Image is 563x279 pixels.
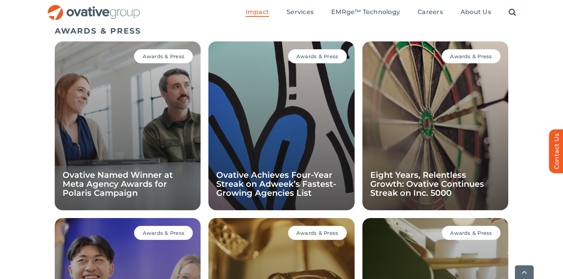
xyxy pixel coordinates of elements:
[461,8,491,16] span: About Us
[370,170,484,198] a: Eight Years, Relentless Growth: Ovative Continues Streak on Inc. 5000
[331,8,400,16] span: EMRge™ Technology
[418,8,443,17] a: Careers
[287,8,314,16] span: Services
[246,8,269,16] span: Impact
[55,26,508,36] h5: AWARDS & PRESS
[461,8,491,17] a: About Us
[246,8,269,17] a: Impact
[47,4,141,11] a: OG_Full_horizontal_RGB
[287,8,314,17] a: Services
[63,170,173,198] a: Ovative Named Winner at Meta Agency Awards for Polaris Campaign
[418,8,443,16] span: Careers
[216,170,336,198] a: Ovative Achieves Four-Year Streak on Adweek’s Fastest-Growing Agencies List
[331,8,400,17] a: EMRge™ Technology
[509,8,516,17] a: Search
